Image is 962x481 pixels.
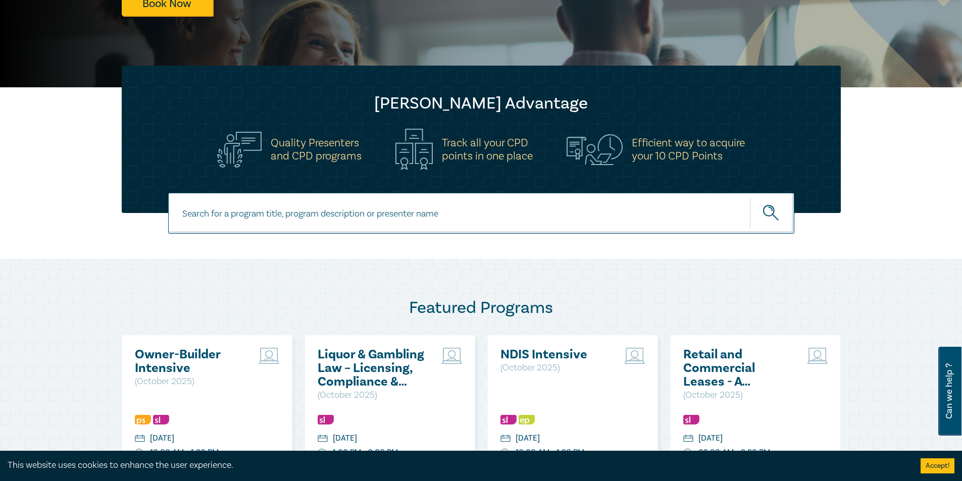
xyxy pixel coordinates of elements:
div: [DATE] [150,433,174,444]
img: Quality Presenters<br>and CPD programs [217,132,262,168]
img: Substantive Law [500,415,517,424]
h2: [PERSON_NAME] Advantage [142,93,821,114]
p: ( October 2025 ) [318,389,426,402]
img: Professional Skills [135,415,151,424]
a: NDIS Intensive [500,348,609,361]
button: Accept cookies [921,458,954,473]
img: watch [318,449,327,458]
span: Can we help ? [944,353,954,430]
img: Track all your CPD<br>points in one place [395,129,433,170]
div: 10:00 AM - 1:30 PM [516,447,584,458]
a: Liquor & Gambling Law – Licensing, Compliance & Regulations [318,348,426,389]
div: This website uses cookies to enhance the user experience. [8,459,905,472]
img: Live Stream [442,348,462,364]
input: Search for a program title, program description or presenter name [168,193,794,234]
div: [DATE] [333,433,357,444]
img: Efficient way to acquire<br>your 10 CPD Points [567,134,623,165]
img: Live Stream [625,348,645,364]
div: [DATE] [698,433,723,444]
img: Substantive Law [318,415,334,424]
img: calendar [683,435,693,444]
div: 09:00 AM - 3:30 PM [698,447,770,458]
div: [DATE] [516,433,540,444]
h5: Efficient way to acquire your 10 CPD Points [632,136,745,163]
img: Live Stream [259,348,279,364]
p: ( October 2025 ) [500,361,609,375]
p: ( October 2025 ) [683,389,792,402]
a: Owner-Builder Intensive [135,348,243,375]
img: Substantive Law [153,415,169,424]
p: ( October 2025 ) [135,375,243,388]
img: watch [500,449,510,458]
div: 1:00 PM - 2:00 PM [333,447,398,458]
img: Live Stream [807,348,828,364]
img: watch [683,449,692,458]
a: Retail and Commercial Leases - A Practical Guide ([DATE]) [683,348,792,389]
img: Substantive Law [683,415,699,424]
img: Ethics & Professional Responsibility [519,415,535,424]
img: calendar [500,435,511,444]
img: calendar [318,435,328,444]
img: calendar [135,435,145,444]
h2: Featured Programs [122,298,841,318]
div: 10:00 AM - 1:30 PM [150,447,219,458]
img: watch [135,449,144,458]
h5: Quality Presenters and CPD programs [271,136,362,163]
h5: Track all your CPD points in one place [442,136,533,163]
